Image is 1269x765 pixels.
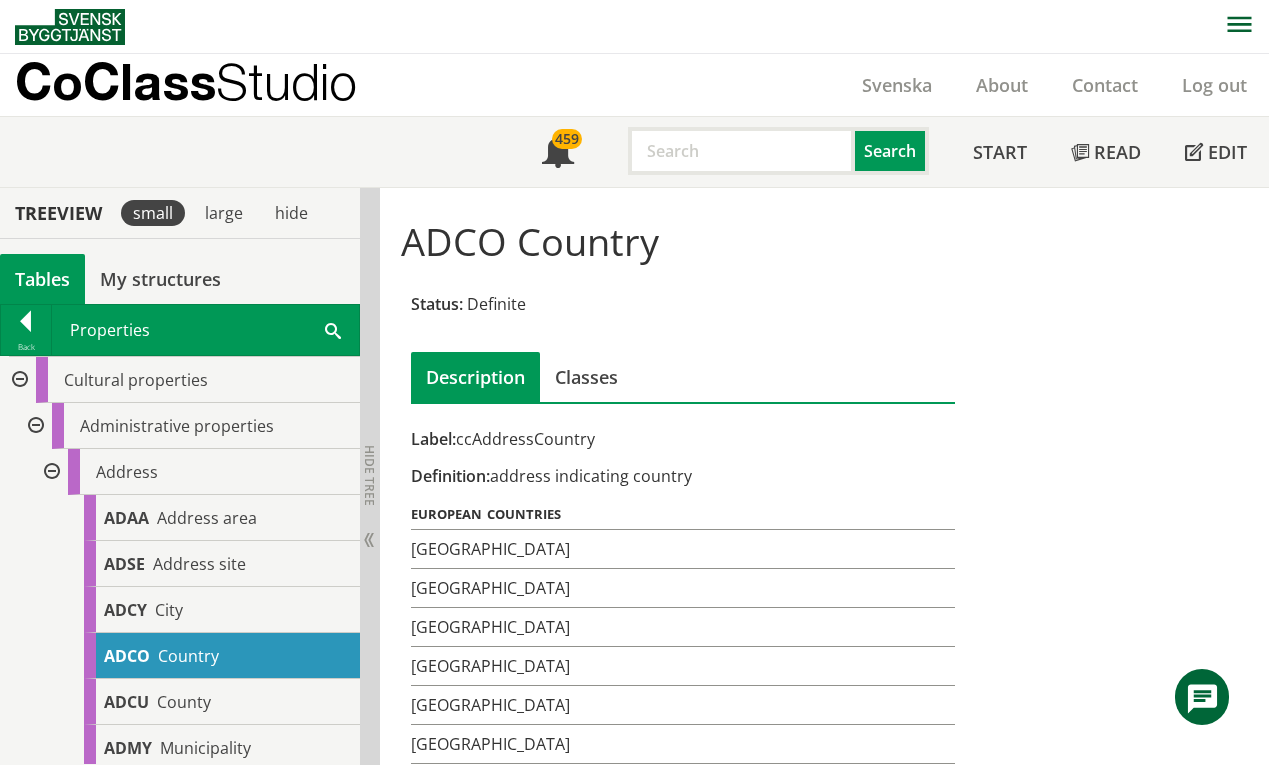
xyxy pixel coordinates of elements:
p: CoClass [15,70,357,93]
span: Edit [1208,140,1247,164]
td: [GEOGRAPHIC_DATA] [411,725,936,764]
div: Properties [52,305,359,355]
h1: ADCO Country [401,219,1249,263]
span: Address [96,461,158,483]
span: Municipality [160,737,251,759]
td: [GEOGRAPHIC_DATA] [411,647,936,686]
span: ADCO [104,645,150,667]
a: 459 [520,117,596,187]
div: european countries [411,503,956,521]
span: Address site [153,553,246,575]
span: ADAA [104,507,149,529]
span: Definite [467,293,526,315]
span: Label: [411,428,456,450]
span: Start [973,140,1027,164]
div: small [121,200,185,226]
span: Status: [411,293,463,315]
div: address indicating country [411,465,956,487]
input: Search [628,127,855,175]
div: Treeview [4,202,113,224]
span: Address area [157,507,257,529]
a: Read [1049,117,1163,187]
div: Description [411,352,540,402]
a: Log out [1160,73,1269,97]
img: Svensk Byggtjänst [15,9,125,45]
div: Back [1,339,51,355]
span: Read [1094,140,1141,164]
a: Edit [1163,117,1269,187]
span: Hide tree [361,445,378,506]
span: ADSE [104,553,145,575]
span: Country [158,645,219,667]
div: large [193,200,255,226]
td: [GEOGRAPHIC_DATA] [411,686,936,725]
span: Studio [216,52,357,111]
div: Classes [540,352,633,402]
a: Svenska [840,73,954,97]
span: ADMY [104,737,152,759]
div: hide [263,200,320,226]
a: My structures [85,254,236,304]
span: Definition: [411,465,490,487]
span: ADCU [104,691,149,713]
td: [GEOGRAPHIC_DATA] [411,608,936,647]
a: Start [951,117,1049,187]
span: Cultural properties [64,369,208,391]
button: Search [855,127,929,175]
span: City [155,599,183,621]
div: 459 [552,129,582,149]
span: Search within table [325,319,341,340]
div: ccAddressCountry [411,428,956,450]
a: CoClassStudio [15,54,400,116]
a: About [954,73,1050,97]
span: Notifications [542,138,574,170]
span: Administrative properties [80,415,274,437]
td: [GEOGRAPHIC_DATA] [411,569,936,608]
a: Contact [1050,73,1160,97]
td: [GEOGRAPHIC_DATA] [411,530,936,569]
span: ADCY [104,599,147,621]
span: County [157,691,211,713]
